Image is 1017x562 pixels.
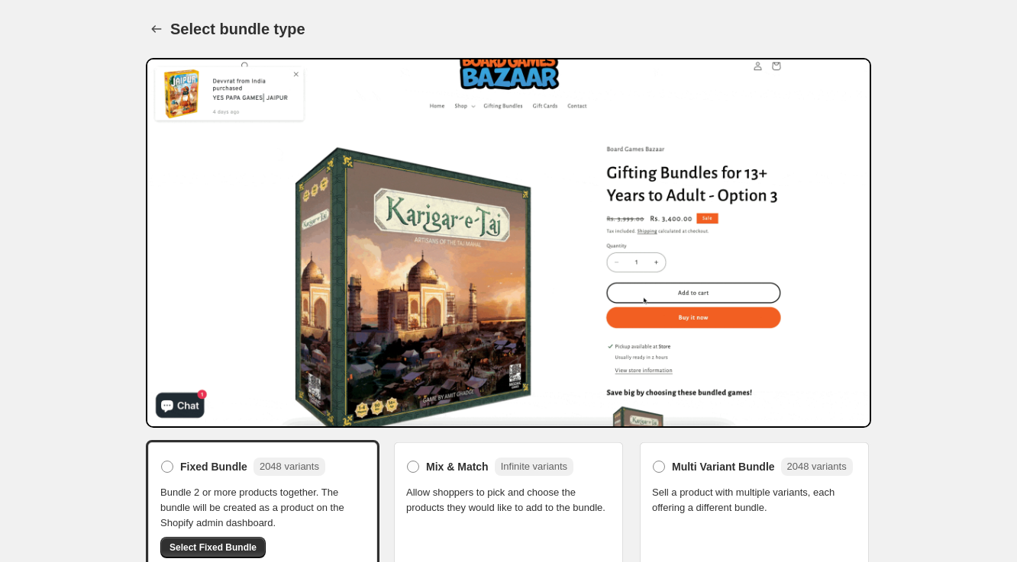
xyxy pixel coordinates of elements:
[180,459,247,474] span: Fixed Bundle
[146,18,167,40] button: Back
[672,459,775,474] span: Multi Variant Bundle
[426,459,489,474] span: Mix & Match
[260,461,319,472] span: 2048 variants
[160,537,266,558] button: Select Fixed Bundle
[652,485,857,515] span: Sell a product with multiple variants, each offering a different bundle.
[787,461,847,472] span: 2048 variants
[501,461,567,472] span: Infinite variants
[406,485,611,515] span: Allow shoppers to pick and choose the products they would like to add to the bundle.
[170,20,305,38] h1: Select bundle type
[160,485,365,531] span: Bundle 2 or more products together. The bundle will be created as a product on the Shopify admin ...
[146,58,871,428] img: Bundle Preview
[169,541,257,554] span: Select Fixed Bundle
